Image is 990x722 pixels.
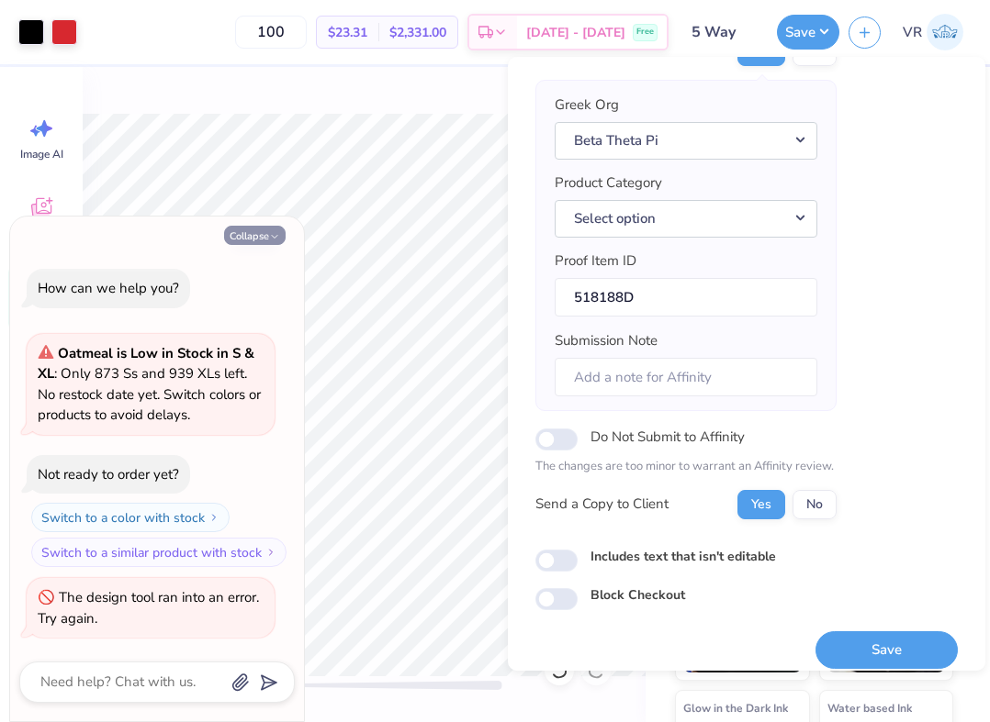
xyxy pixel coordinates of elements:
input: Untitled Design [678,14,768,50]
label: Block Checkout [591,585,685,605]
strong: Oatmeal is Low in Stock in S & XL [38,344,254,383]
img: Switch to a similar product with stock [265,547,276,558]
span: $23.31 [328,23,367,42]
label: Proof Item ID [555,250,636,272]
button: Collapse [224,226,286,245]
img: Val Rhey Lodueta [927,14,963,50]
button: Save [777,15,839,50]
span: : Only 873 Ss and 939 XLs left. No restock date yet. Switch colors or products to avoid delays. [38,344,261,425]
div: Send a Copy to Client [535,494,669,515]
label: Product Category [555,172,662,194]
div: How can we help you? [38,279,179,297]
input: – – [235,16,307,49]
div: The design tool ran into an error. Try again. [38,588,259,628]
input: Add a note for Affinity [555,358,817,397]
span: Free [636,26,654,39]
label: Submission Note [555,330,658,351]
div: Not ready to order yet? [38,465,179,483]
button: No [793,490,837,519]
p: The changes are too minor to warrant an Affinity review. [535,458,837,476]
span: Glow in the Dark Ink [683,698,788,717]
span: $2,331.00 [389,23,446,42]
button: Beta Theta Pi [555,122,817,160]
button: Select option [555,200,817,238]
a: VR [894,14,972,50]
button: Switch to a similar product with stock [31,538,287,567]
span: Image AI [20,147,63,161]
span: Water based Ink [827,698,912,717]
button: Switch to a color with stock [31,503,230,532]
label: Includes text that isn't editable [591,547,776,566]
label: Do Not Submit to Affinity [591,425,745,449]
button: Yes [737,490,785,519]
label: Greek Org [555,94,619,116]
button: Save [816,631,958,669]
span: VR [903,22,922,43]
img: Switch to a color with stock [208,512,219,523]
span: [DATE] - [DATE] [526,23,625,42]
